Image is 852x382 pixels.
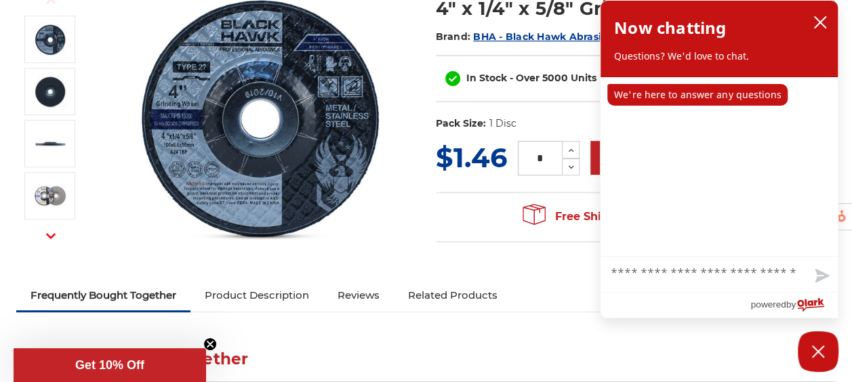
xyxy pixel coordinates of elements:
a: Product Description [190,280,323,310]
a: Reviews [323,280,394,310]
span: $1.46 [436,141,507,174]
span: Together [173,349,249,368]
p: We're here to answer any questions [607,84,788,106]
div: Get 10% OffClose teaser [14,348,206,382]
button: Next [35,221,67,251]
a: BHA - Black Hawk Abrasives [473,30,618,43]
p: Questions? We'd love to chat. [614,49,824,63]
button: Close Chatbox [798,331,838,372]
dt: Pack Size: [436,116,486,131]
dd: 1 Disc [489,116,516,131]
span: Units [571,72,596,84]
span: In Stock [466,72,507,84]
span: by [786,296,796,313]
img: 4 inch BHA grinding wheels [33,179,67,213]
button: Send message [804,261,838,292]
button: Close teaser [203,337,217,351]
span: Brand: [436,30,471,43]
img: 1/4 inch thick grinding wheel [33,127,67,161]
a: Powered by Olark [750,293,838,318]
span: Get 10% Off [75,358,144,372]
span: powered [750,296,786,313]
img: Black Hawk Abrasives 4 inch grinding wheel [33,75,67,108]
h2: Now chatting [614,14,726,41]
div: chat [601,77,838,256]
button: close chatbox [809,12,831,33]
span: Free Shipping on orders over $149 [523,203,749,230]
img: 4" x 1/4" x 5/8" Grinding Disc [33,22,67,56]
span: - Over [510,72,540,84]
a: Related Products [394,280,512,310]
span: 5000 [542,72,568,84]
a: Frequently Bought Together [16,280,190,310]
